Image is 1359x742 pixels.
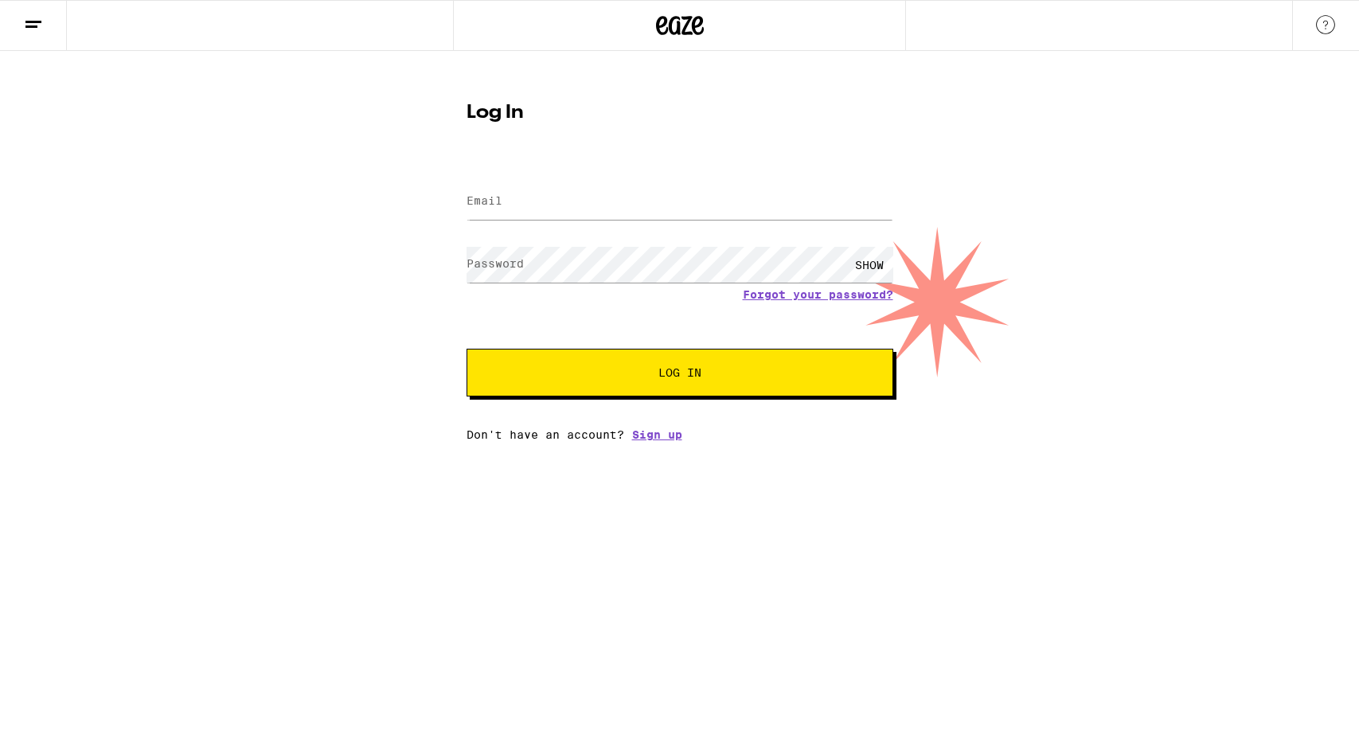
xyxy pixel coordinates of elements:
span: Log In [658,367,701,378]
a: Sign up [632,428,682,441]
input: Email [467,184,893,220]
label: Password [467,257,524,270]
div: Don't have an account? [467,428,893,441]
button: Log In [467,349,893,396]
div: SHOW [845,247,893,283]
a: Forgot your password? [743,288,893,301]
label: Email [467,194,502,207]
h1: Log In [467,103,893,123]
